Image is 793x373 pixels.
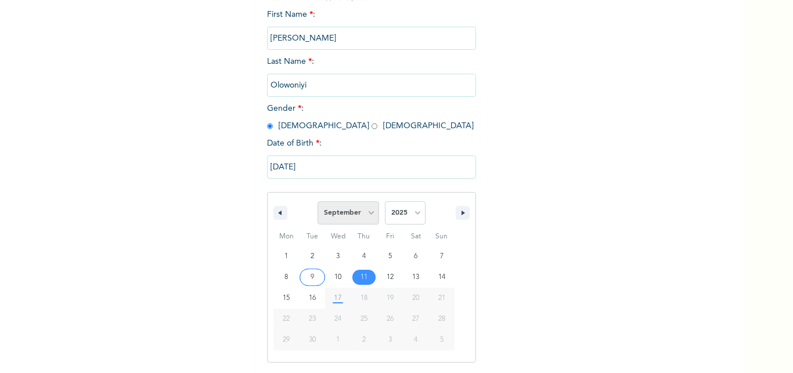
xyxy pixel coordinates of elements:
button: 24 [325,309,351,329]
button: 11 [351,267,377,288]
button: 26 [377,309,403,329]
span: 17 [334,288,342,309]
span: 20 [412,288,419,309]
button: 28 [428,309,455,329]
button: 2 [300,246,326,267]
span: 27 [412,309,419,329]
button: 20 [403,288,429,309]
button: 29 [273,329,300,350]
button: 3 [325,246,351,267]
span: 18 [361,288,367,309]
span: 21 [438,288,445,309]
span: Last Name : [267,57,476,89]
button: 25 [351,309,377,329]
span: 26 [387,309,394,329]
span: 22 [283,309,290,329]
span: 28 [438,309,445,329]
span: 6 [414,246,417,267]
span: 5 [388,246,392,267]
button: 4 [351,246,377,267]
span: Fri [377,227,403,246]
button: 5 [377,246,403,267]
input: Enter your last name [267,74,476,97]
button: 12 [377,267,403,288]
span: First Name : [267,10,476,42]
span: 14 [438,267,445,288]
span: 10 [334,267,341,288]
input: DD-MM-YYYY [267,155,476,179]
input: Enter your first name [267,27,476,50]
span: Wed [325,227,351,246]
span: Sun [428,227,455,246]
span: 29 [283,329,290,350]
button: 15 [273,288,300,309]
button: 13 [403,267,429,288]
button: 17 [325,288,351,309]
button: 9 [300,267,326,288]
span: 7 [440,246,444,267]
span: 13 [412,267,419,288]
button: 18 [351,288,377,309]
span: Date of Birth : [267,137,322,150]
span: 30 [309,329,316,350]
span: 19 [387,288,394,309]
span: 8 [284,267,288,288]
button: 14 [428,267,455,288]
button: 22 [273,309,300,329]
span: Sat [403,227,429,246]
button: 10 [325,267,351,288]
button: 21 [428,288,455,309]
span: 3 [336,246,340,267]
span: Tue [300,227,326,246]
button: 19 [377,288,403,309]
span: 4 [362,246,366,267]
span: 16 [309,288,316,309]
span: 15 [283,288,290,309]
button: 16 [300,288,326,309]
button: 7 [428,246,455,267]
span: 23 [309,309,316,329]
span: 2 [311,246,314,267]
button: 1 [273,246,300,267]
span: 11 [361,267,367,288]
button: 27 [403,309,429,329]
span: Thu [351,227,377,246]
span: 12 [387,267,394,288]
button: 8 [273,267,300,288]
span: Mon [273,227,300,246]
span: 9 [311,267,314,288]
span: 1 [284,246,288,267]
button: 6 [403,246,429,267]
button: 23 [300,309,326,329]
button: 30 [300,329,326,350]
span: Gender : [DEMOGRAPHIC_DATA] [DEMOGRAPHIC_DATA] [267,104,474,130]
span: 24 [334,309,341,329]
span: 25 [361,309,367,329]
